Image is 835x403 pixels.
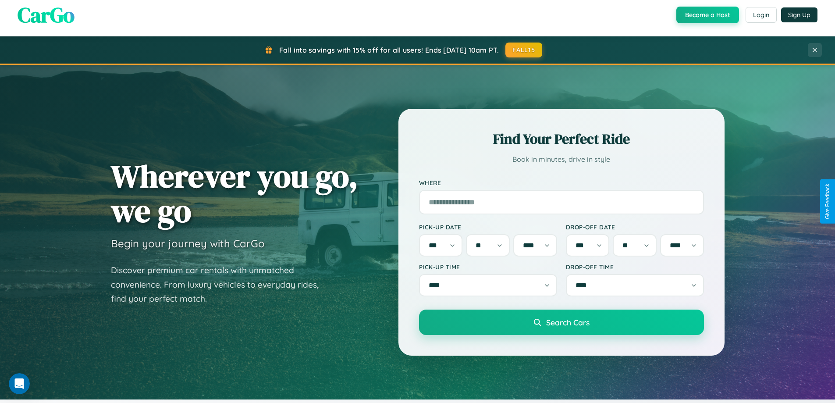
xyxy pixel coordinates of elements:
button: Become a Host [676,7,739,23]
button: FALL15 [505,43,542,57]
button: Login [746,7,777,23]
label: Where [419,179,704,186]
button: Search Cars [419,310,704,335]
span: Fall into savings with 15% off for all users! Ends [DATE] 10am PT. [279,46,499,54]
h2: Find Your Perfect Ride [419,129,704,149]
p: Book in minutes, drive in style [419,153,704,166]
label: Pick-up Time [419,263,557,271]
label: Drop-off Time [566,263,704,271]
button: Sign Up [781,7,817,22]
h1: Wherever you go, we go [111,159,358,228]
label: Pick-up Date [419,223,557,231]
iframe: Intercom live chat [9,373,30,394]
label: Drop-off Date [566,223,704,231]
span: Search Cars [546,317,590,327]
div: Give Feedback [824,184,831,219]
h3: Begin your journey with CarGo [111,237,265,250]
p: Discover premium car rentals with unmatched convenience. From luxury vehicles to everyday rides, ... [111,263,330,306]
span: CarGo [18,0,75,29]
